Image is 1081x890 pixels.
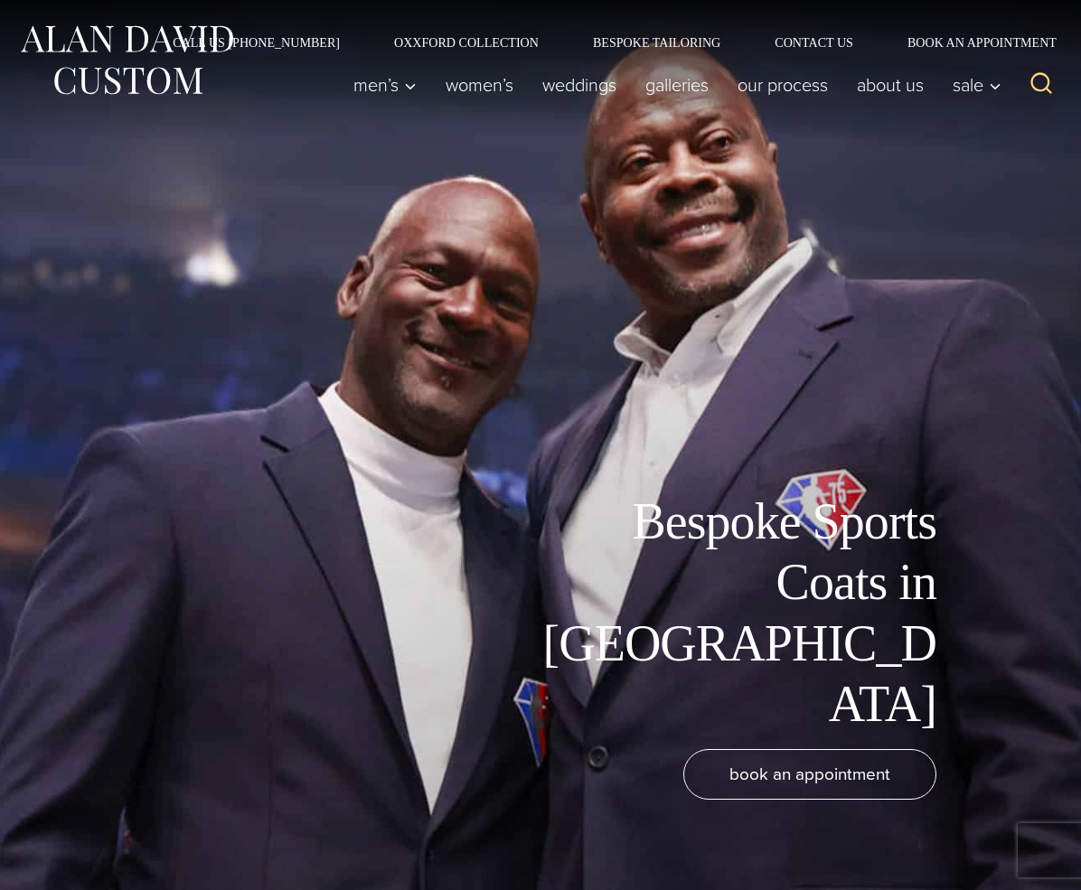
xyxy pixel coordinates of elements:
[880,36,1063,49] a: Book an Appointment
[431,67,528,103] a: Women’s
[367,36,566,49] a: Oxxford Collection
[146,36,1063,49] nav: Secondary Navigation
[631,67,723,103] a: Galleries
[953,76,1001,94] span: Sale
[146,36,367,49] a: Call Us [PHONE_NUMBER]
[566,36,747,49] a: Bespoke Tailoring
[747,36,880,49] a: Contact Us
[528,67,631,103] a: weddings
[18,20,235,100] img: Alan David Custom
[353,76,417,94] span: Men’s
[729,761,890,787] span: book an appointment
[1020,63,1063,107] button: View Search Form
[683,749,936,800] a: book an appointment
[339,67,1010,103] nav: Primary Navigation
[842,67,938,103] a: About Us
[723,67,842,103] a: Our Process
[530,492,936,735] h1: Bespoke Sports Coats in [GEOGRAPHIC_DATA]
